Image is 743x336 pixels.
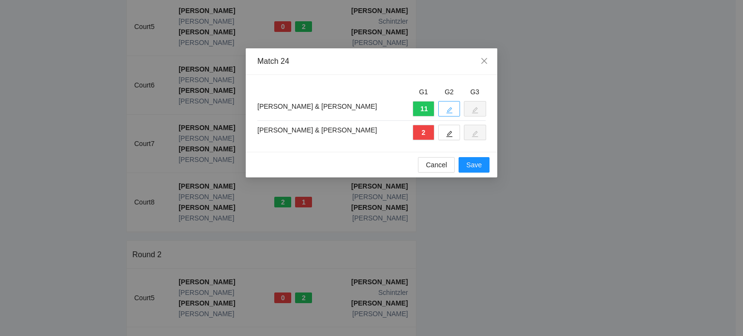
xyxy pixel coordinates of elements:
[438,101,460,117] button: edit
[464,87,486,97] div: G3
[413,101,434,117] button: 11
[438,125,460,140] button: edit
[413,125,434,140] button: 2
[438,87,460,97] div: G2
[426,160,447,170] span: Cancel
[257,101,377,112] div: [PERSON_NAME] & [PERSON_NAME]
[257,125,377,135] div: [PERSON_NAME] & [PERSON_NAME]
[257,56,486,67] div: Match 24
[480,57,488,65] span: close
[418,157,455,173] button: Cancel
[466,160,482,170] span: Save
[446,106,453,114] span: edit
[471,48,497,74] button: Close
[459,157,490,173] button: Save
[446,130,453,137] span: edit
[413,87,434,97] div: G1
